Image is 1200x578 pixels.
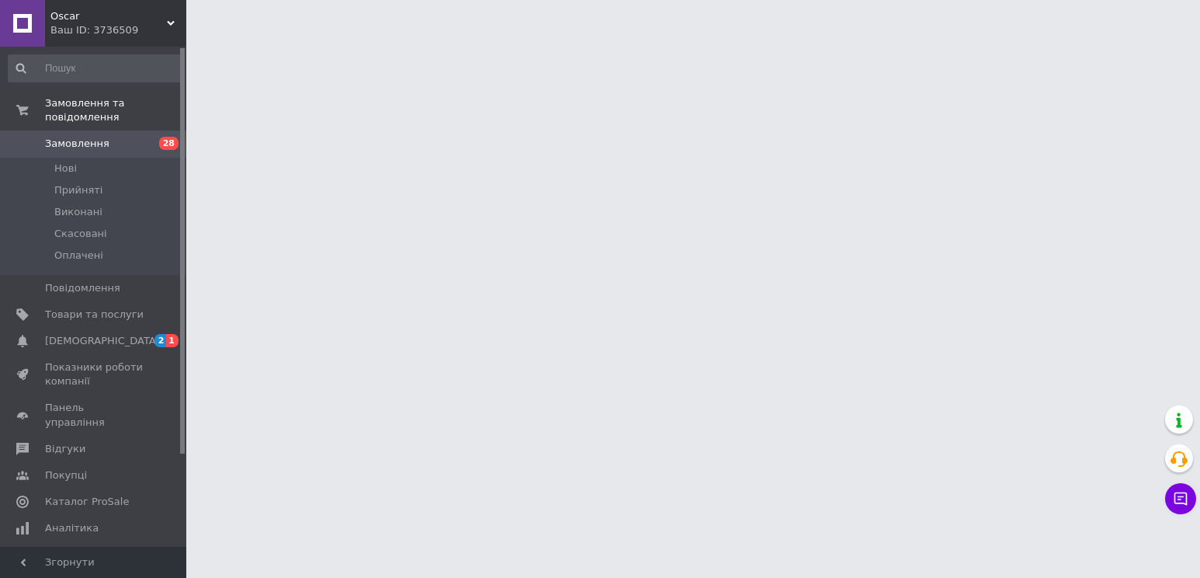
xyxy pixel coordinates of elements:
span: Нові [54,162,77,176]
span: Замовлення та повідомлення [45,96,186,124]
div: Ваш ID: 3736509 [50,23,186,37]
span: Повідомлення [45,281,120,295]
input: Пошук [8,54,183,82]
span: Oscar [50,9,167,23]
button: Чат з покупцем [1165,483,1196,514]
span: Відгуки [45,442,85,456]
span: Каталог ProSale [45,495,129,509]
span: 28 [159,137,179,150]
span: Виконані [54,205,102,219]
span: Замовлення [45,137,109,151]
span: Панель управління [45,401,144,429]
span: Оплачені [54,249,103,263]
span: Показники роботи компанії [45,360,144,388]
span: 1 [166,334,179,347]
span: Скасовані [54,227,107,241]
span: Покупці [45,468,87,482]
span: 2 [154,334,167,347]
span: Прийняті [54,183,102,197]
span: Товари та послуги [45,308,144,322]
span: Аналітика [45,521,99,535]
span: [DEMOGRAPHIC_DATA] [45,334,160,348]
